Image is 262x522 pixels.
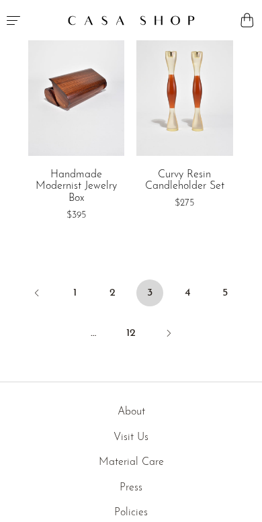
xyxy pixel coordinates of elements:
span: 3 [136,279,163,306]
a: Handmade Modernist Jewelry Box [28,169,125,205]
a: 1 [61,279,88,306]
span: $275 [175,198,194,208]
span: $395 [67,210,86,220]
a: 2 [99,279,126,306]
a: 12 [118,320,144,347]
span: … [80,320,107,347]
a: 4 [174,279,201,306]
a: Previous [24,279,50,309]
a: 5 [212,279,238,306]
a: Curvy Resin Candleholder Set [136,169,233,193]
a: Visit Us [114,432,148,443]
a: Policies [114,507,148,518]
a: Material Care [99,457,164,468]
a: About [118,406,145,417]
a: Press [120,482,142,493]
a: Next [155,320,182,349]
